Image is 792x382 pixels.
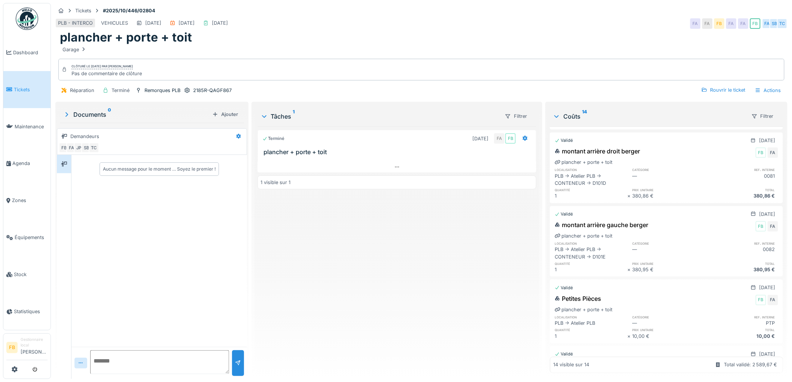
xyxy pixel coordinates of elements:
[59,143,69,153] div: FB
[633,320,706,327] div: —
[12,160,48,167] span: Agenda
[112,87,130,94] div: Terminé
[759,137,776,144] div: [DATE]
[21,337,48,348] div: Gestionnaire local
[71,70,142,77] div: Pas de commentaire de clôture
[759,211,776,218] div: [DATE]
[3,71,51,108] a: Tickets
[705,320,778,327] div: PTP
[555,351,573,357] div: Validé
[633,327,706,332] h6: prix unitaire
[58,19,93,27] div: PLB - INTERCO
[555,187,628,192] h6: quantité
[705,246,778,260] div: 0082
[738,18,749,29] div: FA
[555,285,573,291] div: Validé
[261,112,499,121] div: Tâches
[555,167,628,172] h6: localisation
[633,241,706,246] h6: catégorie
[555,246,628,260] div: PLB -> Atelier PLB -> CONTENEUR -> D101E
[145,19,161,27] div: [DATE]
[3,219,51,256] a: Équipements
[748,111,777,122] div: Filtrer
[705,167,778,172] h6: ref. interne
[74,143,84,153] div: JP
[212,19,228,27] div: [DATE]
[103,166,216,172] div: Aucun message pour le moment … Soyez le premier !
[14,271,48,278] span: Stock
[633,167,706,172] h6: catégorie
[6,342,18,353] li: FB
[705,315,778,320] h6: ref. interne
[705,261,778,266] h6: total
[705,241,778,246] h6: ref. interne
[705,266,778,273] div: 380,95 €
[71,64,133,69] div: Clôturé le [DATE] par [PERSON_NAME]
[553,361,589,369] div: 14 visible sur 14
[555,333,628,340] div: 1
[770,18,780,29] div: SB
[502,111,530,122] div: Filtrer
[3,108,51,145] a: Maintenance
[3,34,51,71] a: Dashboard
[705,333,778,340] div: 10,00 €
[3,256,51,293] a: Stock
[555,294,601,303] div: Petites Pièces
[582,112,587,121] sup: 14
[752,85,785,96] div: Actions
[555,220,648,229] div: montant arrière gauche berger
[63,46,86,53] div: Garage
[15,234,48,241] span: Équipements
[628,266,633,273] div: ×
[21,337,48,358] li: [PERSON_NAME]
[705,327,778,332] h6: total
[555,241,628,246] h6: localisation
[698,85,749,95] div: Rouvrir le ticket
[714,18,725,29] div: FB
[14,308,48,315] span: Statistiques
[555,261,628,266] h6: quantité
[768,221,778,232] div: FA
[633,246,706,260] div: —
[724,361,777,369] div: Total validé: 2 589,67 €
[762,18,773,29] div: FA
[66,143,77,153] div: FA
[70,133,99,140] div: Demandeurs
[555,315,628,320] h6: localisation
[768,147,778,158] div: FA
[16,7,38,30] img: Badge_color-CXgf-gQk.svg
[494,133,505,144] div: FA
[293,112,295,121] sup: 1
[108,110,111,119] sup: 0
[264,149,533,156] h3: plancher + porte + toit
[209,109,241,119] div: Ajouter
[628,333,633,340] div: ×
[555,137,573,144] div: Validé
[702,18,713,29] div: FA
[756,221,766,232] div: FB
[14,86,48,93] span: Tickets
[705,192,778,199] div: 380,86 €
[100,7,158,14] strong: #2025/10/446/02804
[705,172,778,187] div: 0081
[3,293,51,330] a: Statistiques
[13,49,48,56] span: Dashboard
[101,19,128,27] div: VEHICULES
[555,306,612,313] div: plancher + porte + toit
[553,112,745,121] div: Coûts
[628,192,633,199] div: ×
[555,147,640,156] div: montant arrière droit berger
[633,333,706,340] div: 10,00 €
[15,123,48,130] span: Maintenance
[193,87,232,94] div: 2185R-QAGF867
[633,192,706,199] div: 380,86 €
[472,135,488,142] div: [DATE]
[756,295,766,305] div: FB
[89,143,99,153] div: TC
[750,18,761,29] div: FB
[63,110,209,119] div: Documents
[726,18,737,29] div: FA
[777,18,788,29] div: TC
[555,211,573,217] div: Validé
[505,133,516,144] div: FB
